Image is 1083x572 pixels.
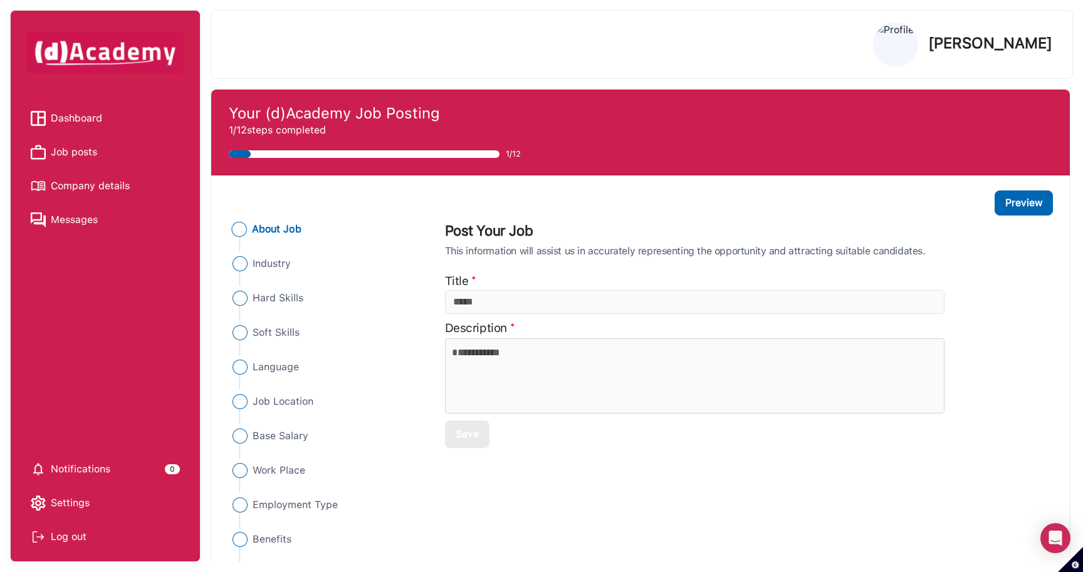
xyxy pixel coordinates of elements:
[51,143,97,162] span: Job posts
[31,462,46,477] img: setting
[233,291,248,306] img: ...
[229,256,422,271] li: Close
[229,532,422,547] li: Close
[233,256,248,271] img: ...
[31,111,46,126] img: Dashboard icon
[51,109,102,128] span: Dashboard
[445,221,1048,245] label: Post Your Job
[229,360,422,375] li: Close
[31,211,180,229] a: Messages iconMessages
[995,190,1053,216] button: Preview
[253,497,338,512] span: Employment Type
[928,36,1052,51] p: [PERSON_NAME]
[229,123,1052,138] p: 1/12 steps completed
[252,222,301,237] span: About Job
[233,394,248,409] img: ...
[233,463,248,478] img: ...
[51,177,130,195] span: Company details
[233,532,248,547] img: ...
[31,109,180,128] a: Dashboard iconDashboard
[253,463,305,478] span: Work Place
[31,529,46,544] img: Log out
[253,291,303,306] span: Hard Skills
[51,494,90,512] span: Settings
[51,211,98,229] span: Messages
[31,528,180,546] div: Log out
[31,212,46,227] img: Messages icon
[31,179,46,194] img: Company details icon
[253,360,299,375] span: Language
[233,360,248,375] img: ...
[253,394,313,409] span: Job Location
[233,497,248,512] img: ...
[229,394,422,409] li: Close
[31,143,180,162] a: Job posts iconJob posts
[229,291,422,306] li: Close
[229,325,422,340] li: Close
[51,460,110,479] span: Notifications
[874,23,918,66] img: Profile
[253,325,300,340] span: Soft Skills
[165,464,180,474] div: 0
[31,177,180,195] a: Company details iconCompany details
[233,325,248,340] img: ...
[1040,523,1070,553] div: Open Intercom Messenger
[253,532,291,547] span: Benefits
[228,222,423,237] li: Close
[229,105,1052,123] h4: Your (d)Academy Job Posting
[253,429,308,444] span: Base Salary
[456,427,479,442] div: Save
[506,148,521,160] span: 1/12
[253,256,291,271] span: Industry
[445,320,508,338] label: Description
[31,496,46,511] img: setting
[229,463,422,478] li: Close
[445,420,489,448] button: Save
[1058,547,1083,572] button: Set cookie preferences
[233,429,248,444] img: ...
[229,429,422,444] li: Close
[229,497,422,512] li: Close
[445,273,469,291] label: Title
[31,145,46,160] img: Job posts icon
[232,222,247,237] img: ...
[445,245,1048,257] p: This information will assist us in accurately representing the opportunity and attracting suitabl...
[27,32,184,73] img: dAcademy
